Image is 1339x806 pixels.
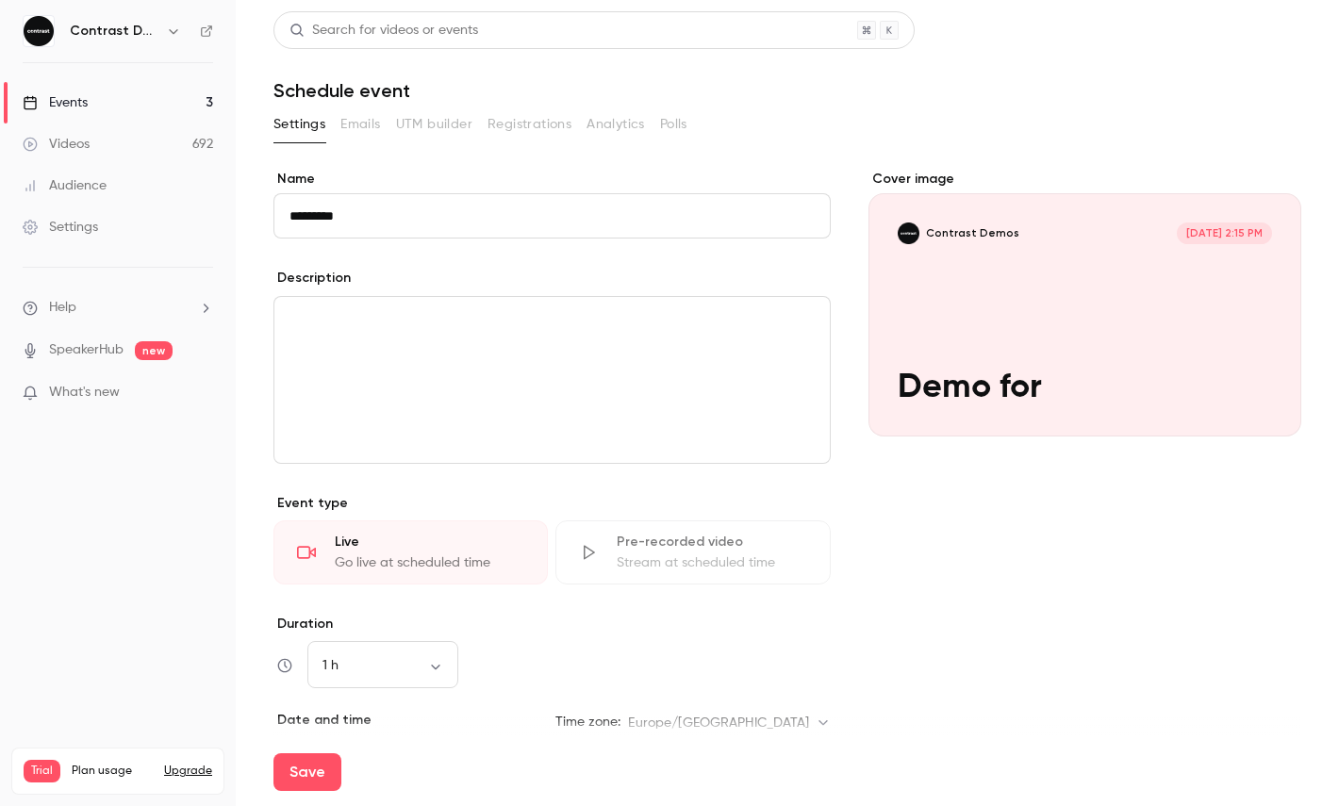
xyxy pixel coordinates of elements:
[273,269,351,288] label: Description
[24,760,60,782] span: Trial
[273,494,831,513] p: Event type
[273,296,831,464] section: description
[70,22,158,41] h6: Contrast Demos
[49,298,76,318] span: Help
[49,383,120,403] span: What's new
[72,764,153,779] span: Plan usage
[307,656,458,675] div: 1 h
[273,170,831,189] label: Name
[273,520,548,584] div: LiveGo live at scheduled time
[164,764,212,779] button: Upgrade
[488,115,571,135] span: Registrations
[617,533,806,551] div: Pre-recorded video
[555,520,830,584] div: Pre-recorded videoStream at scheduled time
[555,713,620,732] label: Time zone:
[396,115,472,135] span: UTM builder
[289,21,478,41] div: Search for videos or events
[23,218,98,237] div: Settings
[274,297,830,463] div: editor
[273,753,341,791] button: Save
[335,553,524,572] div: Go live at scheduled time
[340,115,380,135] span: Emails
[617,553,806,572] div: Stream at scheduled time
[23,298,213,318] li: help-dropdown-opener
[273,711,372,730] p: Date and time
[868,170,1301,189] label: Cover image
[23,93,88,112] div: Events
[660,115,687,135] span: Polls
[49,340,124,360] a: SpeakerHub
[868,170,1301,436] section: Cover image
[24,16,54,46] img: Contrast Demos
[628,714,830,732] div: Europe/[GEOGRAPHIC_DATA]
[273,79,1301,102] h1: Schedule event
[273,109,325,140] button: Settings
[23,176,107,195] div: Audience
[335,533,524,551] div: Live
[23,135,90,154] div: Videos
[135,341,173,360] span: new
[587,115,645,135] span: Analytics
[273,615,831,633] label: Duration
